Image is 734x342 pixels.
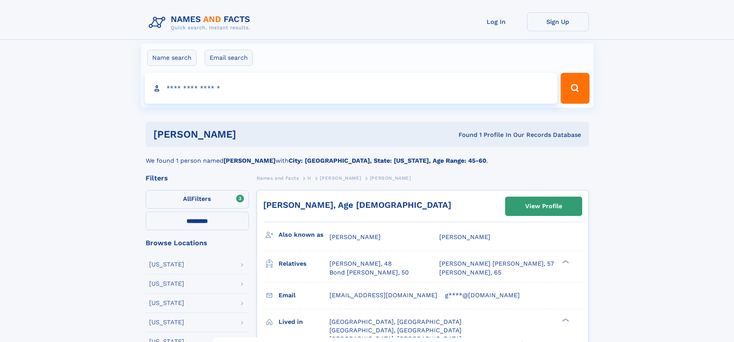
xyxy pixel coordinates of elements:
[149,261,184,268] div: [US_STATE]
[307,173,311,183] a: H
[183,195,191,202] span: All
[153,130,348,139] h1: [PERSON_NAME]
[347,131,581,139] div: Found 1 Profile In Our Records Database
[329,291,437,299] span: [EMAIL_ADDRESS][DOMAIN_NAME]
[146,190,249,209] label: Filters
[525,197,562,215] div: View Profile
[527,12,589,31] a: Sign Up
[439,233,490,241] span: [PERSON_NAME]
[146,12,257,33] img: Logo Names and Facts
[279,228,329,241] h3: Also known as
[439,268,501,277] a: [PERSON_NAME], 65
[320,175,361,181] span: [PERSON_NAME]
[149,281,184,287] div: [US_STATE]
[279,257,329,270] h3: Relatives
[149,300,184,306] div: [US_STATE]
[307,175,311,181] span: H
[146,175,249,182] div: Filters
[560,259,569,265] div: ❯
[329,327,462,334] span: [GEOGRAPHIC_DATA], [GEOGRAPHIC_DATA]
[560,317,569,322] div: ❯
[329,259,392,268] a: [PERSON_NAME], 48
[561,73,589,104] button: Search Button
[370,175,411,181] span: [PERSON_NAME]
[145,73,558,104] input: search input
[257,173,299,183] a: Names and Facts
[439,259,554,268] a: [PERSON_NAME] [PERSON_NAME], 57
[223,157,275,164] b: [PERSON_NAME]
[279,289,329,302] h3: Email
[147,50,197,66] label: Name search
[329,233,381,241] span: [PERSON_NAME]
[205,50,253,66] label: Email search
[146,147,589,165] div: We found 1 person named with .
[279,315,329,329] h3: Lived in
[320,173,361,183] a: [PERSON_NAME]
[329,268,409,277] a: Bond [PERSON_NAME], 50
[146,239,249,246] div: Browse Locations
[289,157,486,164] b: City: [GEOGRAPHIC_DATA], State: [US_STATE], Age Range: 45-60
[149,319,184,325] div: [US_STATE]
[506,197,582,216] a: View Profile
[263,200,451,210] a: [PERSON_NAME], Age [DEMOGRAPHIC_DATA]
[329,318,462,325] span: [GEOGRAPHIC_DATA], [GEOGRAPHIC_DATA]
[465,12,527,31] a: Log In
